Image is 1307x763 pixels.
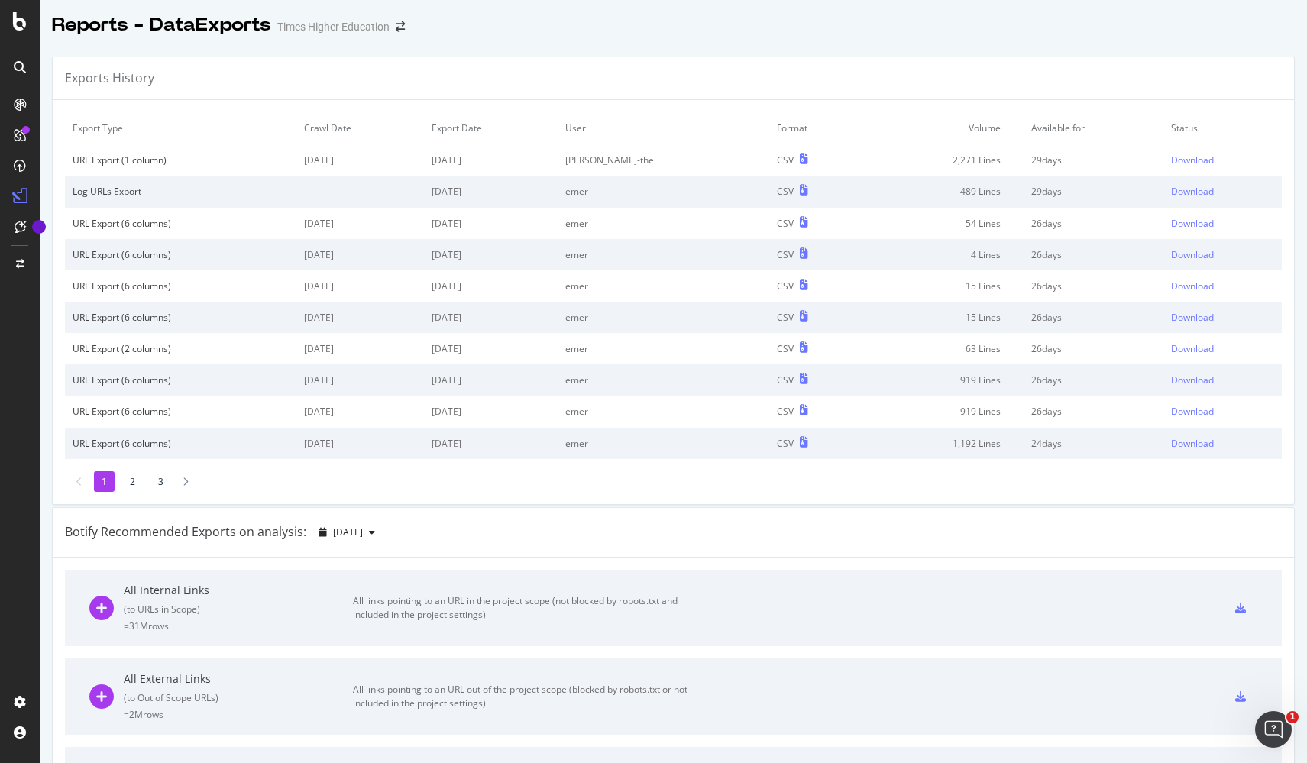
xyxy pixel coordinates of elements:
[777,154,794,167] div: CSV
[864,364,1024,396] td: 919 Lines
[558,270,769,302] td: emer
[777,280,794,293] div: CSV
[1171,217,1274,230] a: Download
[396,21,405,32] div: arrow-right-arrow-left
[122,471,143,492] li: 2
[777,217,794,230] div: CSV
[558,428,769,459] td: emer
[296,333,424,364] td: [DATE]
[333,525,363,538] span: 2025 Sep. 8th
[777,405,794,418] div: CSV
[864,333,1024,364] td: 63 Lines
[558,333,769,364] td: emer
[1024,112,1163,144] td: Available for
[558,302,769,333] td: emer
[558,239,769,270] td: emer
[558,396,769,427] td: emer
[65,70,154,87] div: Exports History
[777,373,794,386] div: CSV
[558,112,769,144] td: User
[296,208,424,239] td: [DATE]
[73,217,289,230] div: URL Export (6 columns)
[1163,112,1282,144] td: Status
[1171,154,1214,167] div: Download
[73,248,289,261] div: URL Export (6 columns)
[864,208,1024,239] td: 54 Lines
[777,437,794,450] div: CSV
[73,280,289,293] div: URL Export (6 columns)
[424,112,558,144] td: Export Date
[1171,373,1274,386] a: Download
[1235,691,1246,702] div: csv-export
[277,19,390,34] div: Times Higher Education
[424,208,558,239] td: [DATE]
[1024,176,1163,207] td: 29 days
[1171,248,1274,261] a: Download
[1171,280,1214,293] div: Download
[32,220,46,234] div: Tooltip anchor
[864,176,1024,207] td: 489 Lines
[1171,405,1214,418] div: Download
[424,396,558,427] td: [DATE]
[424,333,558,364] td: [DATE]
[864,112,1024,144] td: Volume
[124,691,353,704] div: ( to Out of Scope URLs )
[296,270,424,302] td: [DATE]
[424,270,558,302] td: [DATE]
[558,176,769,207] td: emer
[424,176,558,207] td: [DATE]
[1171,405,1274,418] a: Download
[124,671,353,687] div: All External Links
[424,364,558,396] td: [DATE]
[769,112,864,144] td: Format
[1171,185,1274,198] a: Download
[864,239,1024,270] td: 4 Lines
[1171,373,1214,386] div: Download
[558,208,769,239] td: emer
[1171,280,1274,293] a: Download
[353,683,697,710] div: All links pointing to an URL out of the project scope (blocked by robots.txt or not included in t...
[73,154,289,167] div: URL Export (1 column)
[296,176,424,207] td: -
[353,594,697,622] div: All links pointing to an URL in the project scope (not blocked by robots.txt and included in the ...
[1171,437,1274,450] a: Download
[52,12,271,38] div: Reports - DataExports
[777,185,794,198] div: CSV
[73,405,289,418] div: URL Export (6 columns)
[150,471,171,492] li: 3
[124,583,353,598] div: All Internal Links
[73,185,289,198] div: Log URLs Export
[558,144,769,176] td: [PERSON_NAME]-the
[424,239,558,270] td: [DATE]
[1024,333,1163,364] td: 26 days
[296,112,424,144] td: Crawl Date
[296,302,424,333] td: [DATE]
[124,619,353,632] div: = 31M rows
[124,708,353,721] div: = 2M rows
[65,112,296,144] td: Export Type
[296,396,424,427] td: [DATE]
[65,523,306,541] div: Botify Recommended Exports on analysis:
[1171,437,1214,450] div: Download
[1171,342,1214,355] div: Download
[864,302,1024,333] td: 15 Lines
[1024,208,1163,239] td: 26 days
[296,144,424,176] td: [DATE]
[73,311,289,324] div: URL Export (6 columns)
[1024,270,1163,302] td: 26 days
[558,364,769,396] td: emer
[124,603,353,616] div: ( to URLs in Scope )
[73,437,289,450] div: URL Export (6 columns)
[1024,302,1163,333] td: 26 days
[424,428,558,459] td: [DATE]
[424,144,558,176] td: [DATE]
[777,248,794,261] div: CSV
[777,311,794,324] div: CSV
[296,428,424,459] td: [DATE]
[777,342,794,355] div: CSV
[1024,428,1163,459] td: 24 days
[1024,144,1163,176] td: 29 days
[1171,248,1214,261] div: Download
[1171,217,1214,230] div: Download
[1171,185,1214,198] div: Download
